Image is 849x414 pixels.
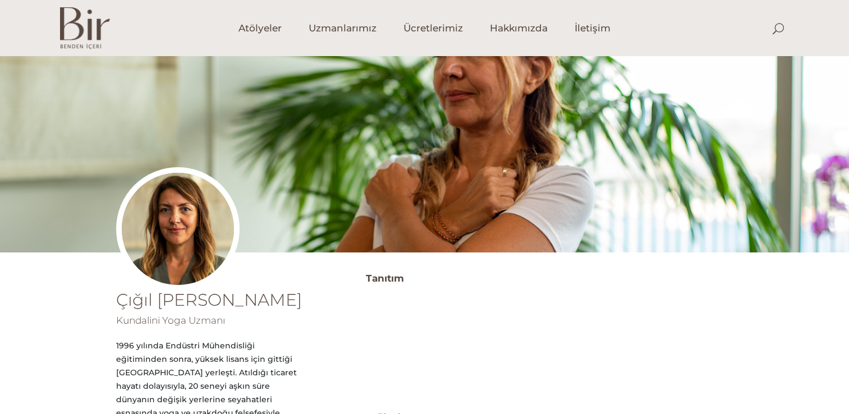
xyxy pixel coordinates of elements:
img: ezgiprofil-300x300.jpg [116,167,240,291]
span: İletişim [575,22,611,35]
span: Atölyeler [238,22,282,35]
h3: Tanıtım [366,269,733,287]
span: Uzmanlarımız [309,22,377,35]
span: Ücretlerimiz [403,22,463,35]
span: Hakkımızda [490,22,548,35]
span: Kundalini Yoga Uzmanı [116,315,225,326]
h1: Çığıl [PERSON_NAME] [116,292,304,309]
